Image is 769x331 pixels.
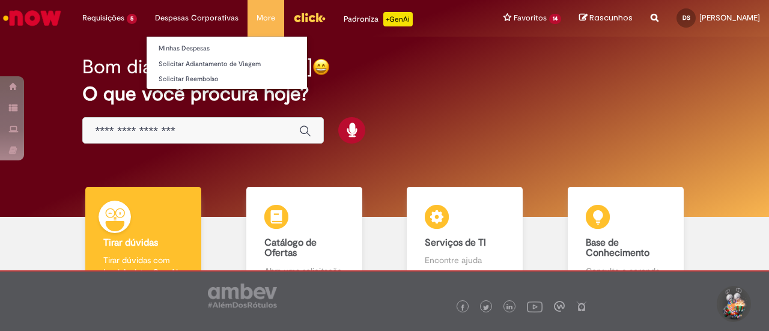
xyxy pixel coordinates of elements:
[383,12,413,26] p: +GenAi
[549,14,561,24] span: 14
[586,265,666,277] p: Consulte e aprenda
[589,12,633,23] span: Rascunhos
[147,58,307,71] a: Solicitar Adiantamento de Viagem
[127,14,137,24] span: 5
[146,36,308,90] ul: Despesas Corporativas
[82,12,124,24] span: Requisições
[103,254,183,278] p: Tirar dúvidas com Lupi Assist e Gen Ai
[155,12,239,24] span: Despesas Corporativas
[483,305,489,311] img: logo_footer_twitter.png
[384,187,546,291] a: Serviços de TI Encontre ajuda
[682,14,690,22] span: DS
[63,187,224,291] a: Tirar dúvidas Tirar dúvidas com Lupi Assist e Gen Ai
[312,58,330,76] img: happy-face.png
[224,187,385,291] a: Catálogo de Ofertas Abra uma solicitação
[586,237,649,260] b: Base de Conhecimento
[82,84,686,105] h2: O que você procura hoje?
[264,265,344,277] p: Abra uma solicitação
[103,237,158,249] b: Tirar dúvidas
[147,42,307,55] a: Minhas Despesas
[425,254,505,266] p: Encontre ajuda
[576,301,587,312] img: logo_footer_naosei.png
[1,6,63,30] img: ServiceNow
[715,286,751,322] button: Iniciar Conversa de Suporte
[208,284,277,308] img: logo_footer_ambev_rotulo_gray.png
[579,13,633,24] a: Rascunhos
[264,237,317,260] b: Catálogo de Ofertas
[82,56,312,77] h2: Bom dia, [PERSON_NAME]
[699,13,760,23] span: [PERSON_NAME]
[514,12,547,24] span: Favoritos
[554,301,565,312] img: logo_footer_workplace.png
[546,187,707,291] a: Base de Conhecimento Consulte e aprenda
[147,73,307,86] a: Solicitar Reembolso
[506,304,512,311] img: logo_footer_linkedin.png
[527,299,543,314] img: logo_footer_youtube.png
[293,8,326,26] img: click_logo_yellow_360x200.png
[460,305,466,311] img: logo_footer_facebook.png
[257,12,275,24] span: More
[344,12,413,26] div: Padroniza
[425,237,486,249] b: Serviços de TI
